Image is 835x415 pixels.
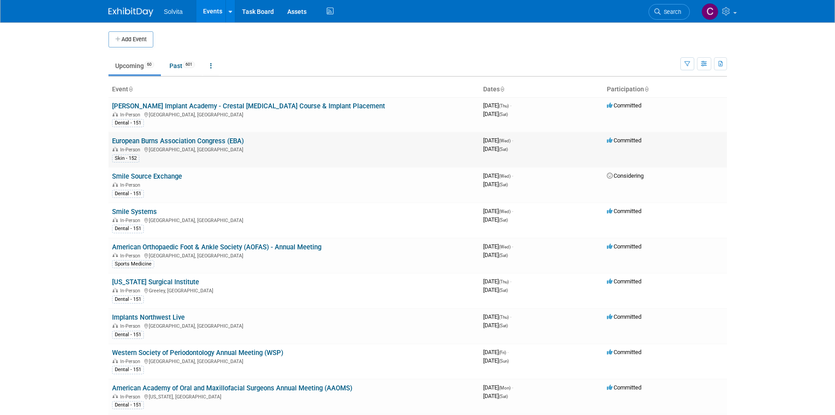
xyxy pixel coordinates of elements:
span: Committed [607,278,641,285]
span: (Sat) [499,147,508,152]
span: [DATE] [483,243,513,250]
button: Add Event [108,31,153,47]
img: In-Person Event [112,288,118,292]
span: [DATE] [483,111,508,117]
a: Past601 [163,57,202,74]
span: Committed [607,313,641,320]
div: Dental - 151 [112,119,144,127]
span: (Sat) [499,323,508,328]
span: (Mon) [499,385,511,390]
div: [GEOGRAPHIC_DATA], [GEOGRAPHIC_DATA] [112,357,476,364]
img: In-Person Event [112,394,118,398]
span: Committed [607,349,641,355]
div: Dental - 151 [112,331,144,339]
a: American Orthopaedic Foot & Ankle Society (AOFAS) - Annual Meeting [112,243,321,251]
span: In-Person [120,218,143,223]
span: (Sat) [499,182,508,187]
div: Dental - 151 [112,295,144,304]
span: [DATE] [483,384,513,391]
div: [GEOGRAPHIC_DATA], [GEOGRAPHIC_DATA] [112,322,476,329]
img: In-Person Event [112,147,118,151]
div: Dental - 151 [112,190,144,198]
span: (Sat) [499,218,508,222]
img: In-Person Event [112,323,118,328]
span: In-Person [120,182,143,188]
span: [DATE] [483,145,508,152]
span: Committed [607,208,641,214]
span: In-Person [120,323,143,329]
span: - [512,208,513,214]
span: - [512,172,513,179]
span: [DATE] [483,349,509,355]
img: In-Person Event [112,253,118,257]
div: [GEOGRAPHIC_DATA], [GEOGRAPHIC_DATA] [112,252,476,259]
a: Western Society of Periodontology Annual Meeting (WSP) [112,349,283,357]
th: Participation [603,82,727,97]
a: Upcoming60 [108,57,161,74]
span: - [510,278,511,285]
span: [DATE] [483,252,508,258]
span: In-Person [120,288,143,294]
span: - [507,349,509,355]
a: Sort by Event Name [128,86,133,93]
span: [DATE] [483,216,508,223]
span: (Sat) [499,288,508,293]
span: - [512,243,513,250]
span: In-Person [120,359,143,364]
span: (Thu) [499,279,509,284]
div: [US_STATE], [GEOGRAPHIC_DATA] [112,393,476,400]
span: Considering [607,172,644,179]
div: [GEOGRAPHIC_DATA], [GEOGRAPHIC_DATA] [112,111,476,118]
span: [DATE] [483,137,513,144]
span: [DATE] [483,278,511,285]
span: Committed [607,243,641,250]
div: Greeley, [GEOGRAPHIC_DATA] [112,287,476,294]
div: [GEOGRAPHIC_DATA], [GEOGRAPHIC_DATA] [112,216,476,223]
th: Dates [480,82,603,97]
a: European Burns Association Congress (EBA) [112,137,244,145]
div: Dental - 151 [112,401,144,409]
span: In-Person [120,112,143,118]
span: - [510,102,511,109]
a: [US_STATE] Surgical Institute [112,278,199,286]
span: (Sun) [499,359,509,364]
span: - [512,384,513,391]
span: In-Person [120,394,143,400]
span: (Fri) [499,350,506,355]
span: [DATE] [483,357,509,364]
span: (Thu) [499,315,509,320]
span: [DATE] [483,102,511,109]
a: Smile Systems [112,208,157,216]
img: In-Person Event [112,218,118,222]
img: ExhibitDay [108,8,153,17]
span: [DATE] [483,181,508,188]
span: (Sat) [499,253,508,258]
span: [DATE] [483,322,508,329]
span: [DATE] [483,208,513,214]
span: (Thu) [499,103,509,108]
span: 601 [183,61,195,68]
a: [PERSON_NAME] Implant Academy - Crestal [MEDICAL_DATA] Course & Implant Placement [112,102,385,110]
img: In-Person Event [112,112,118,116]
div: Skin - 152 [112,154,139,163]
img: Cindy Miller [701,3,718,20]
span: In-Person [120,147,143,153]
div: Dental - 151 [112,225,144,233]
a: American Academy of Oral and Maxillofacial Surgeons Annual Meeting (AAOMS) [112,384,352,392]
a: Smile Source Exchange [112,172,182,180]
span: (Sat) [499,394,508,399]
span: Search [661,9,681,15]
img: In-Person Event [112,359,118,363]
span: [DATE] [483,287,508,293]
span: [DATE] [483,393,508,399]
a: Implants Northwest Live [112,313,185,321]
div: [GEOGRAPHIC_DATA], [GEOGRAPHIC_DATA] [112,145,476,153]
span: - [512,137,513,144]
span: (Wed) [499,138,511,143]
a: Sort by Start Date [500,86,504,93]
div: Sports Medicine [112,260,154,268]
span: Committed [607,102,641,109]
span: [DATE] [483,313,511,320]
span: Committed [607,384,641,391]
a: Sort by Participation Type [644,86,649,93]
